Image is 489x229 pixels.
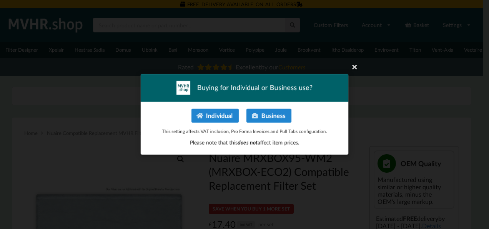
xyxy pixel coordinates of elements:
button: Individual [191,109,239,123]
p: Please note that this affect item prices. [149,139,340,147]
img: mvhr-inverted.png [176,81,190,95]
button: Business [246,109,291,123]
p: This setting affects VAT inclusion, Pro Forma Invoices and Pull Tabs configuration. [149,128,340,135]
span: does not [238,140,258,146]
span: Buying for Individual or Business use? [197,83,313,93]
